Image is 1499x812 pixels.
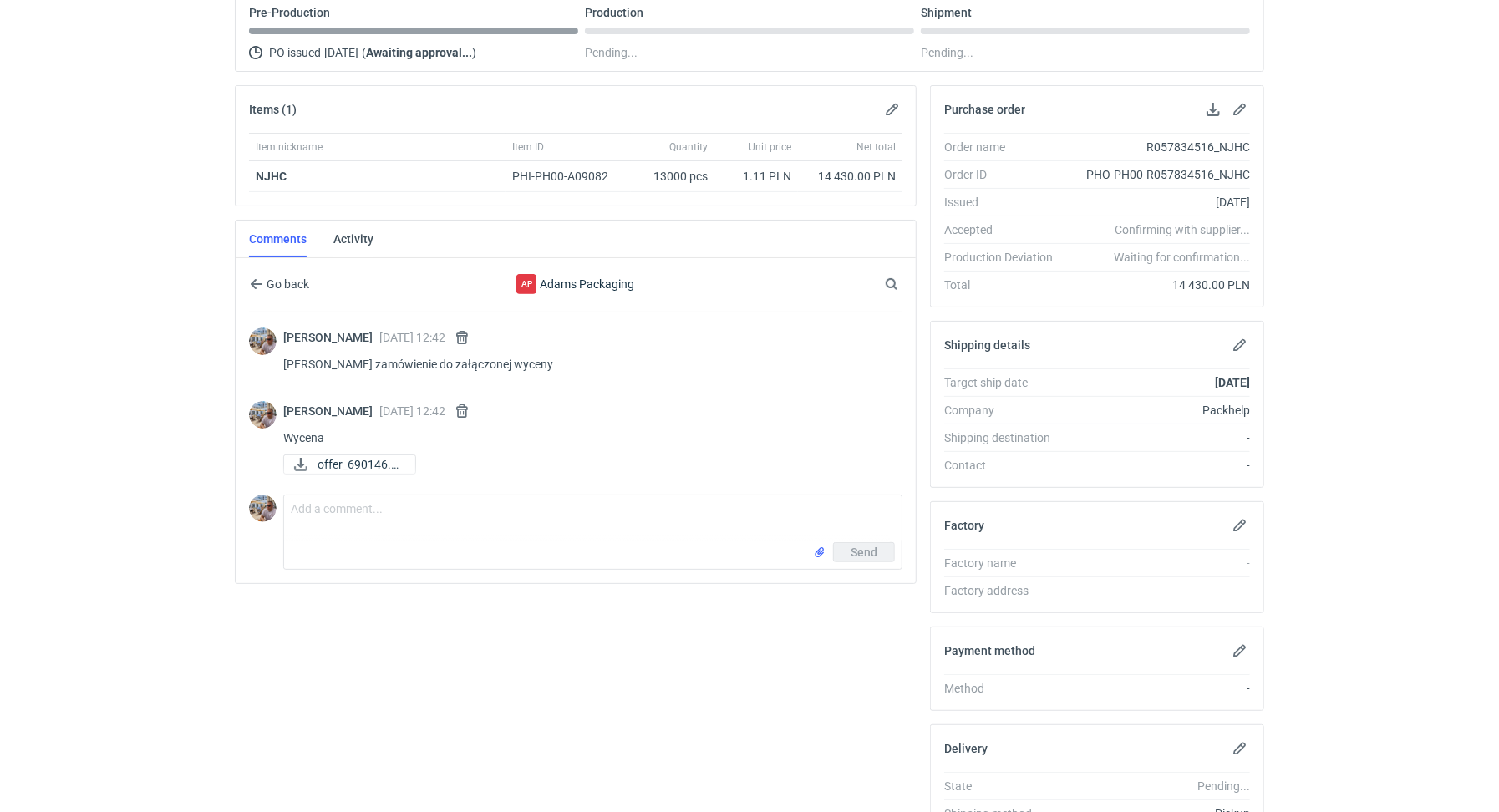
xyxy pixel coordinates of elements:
[1066,402,1250,419] div: Packhelp
[1197,779,1250,793] em: Pending...
[944,555,1066,571] div: Factory name
[1066,139,1250,155] div: R057834516_NJHC
[283,454,416,475] button: offer_690146.pdf
[1203,99,1223,119] button: Download PO
[585,6,643,19] p: Production
[516,274,536,294] figcaption: AP
[944,194,1066,211] div: Issued
[1215,376,1250,389] strong: [DATE]
[851,546,877,558] span: Send
[944,338,1030,352] h2: Shipping details
[749,140,791,154] span: Unit price
[249,495,277,522] img: Michał Palasek
[249,43,578,63] div: PO issued
[1230,515,1250,535] button: Edit factory details
[921,6,972,19] p: Shipment
[1230,641,1250,661] button: Edit payment method
[944,429,1066,446] div: Shipping destination
[805,168,896,185] div: 14 430.00 PLN
[1066,277,1250,293] div: 14 430.00 PLN
[944,457,1066,474] div: Contact
[944,778,1066,794] div: State
[1230,99,1250,119] button: Edit purchase order
[249,327,277,355] img: Michał Palasek
[1066,555,1250,571] div: -
[283,331,379,344] span: [PERSON_NAME]
[516,274,536,294] div: Adams Packaging
[439,274,713,294] div: Adams Packaging
[1066,194,1250,211] div: [DATE]
[249,221,307,257] a: Comments
[283,354,889,374] p: [PERSON_NAME] zamówienie do załączonej wyceny
[249,401,277,429] img: Michał Palasek
[944,139,1066,155] div: Order name
[944,166,1066,183] div: Order ID
[882,274,935,294] input: Search
[944,644,1035,657] h2: Payment method
[944,221,1066,238] div: Accepted
[944,277,1066,293] div: Total
[263,278,309,290] span: Go back
[512,168,624,185] div: PHI-PH00-A09082
[379,331,445,344] span: [DATE] 12:42
[283,428,889,448] p: Wycena
[1066,680,1250,697] div: -
[1115,223,1250,236] em: Confirming with supplier...
[318,455,402,474] span: offer_690146.pdf
[333,221,373,257] a: Activity
[944,374,1066,391] div: Target ship date
[256,170,287,183] a: NJHC
[1114,249,1250,266] em: Waiting for confirmation...
[856,140,896,154] span: Net total
[944,103,1025,116] h2: Purchase order
[833,542,895,562] button: Send
[944,519,984,532] h2: Factory
[472,46,476,59] span: )
[512,140,544,154] span: Item ID
[1066,166,1250,183] div: PHO-PH00-R057834516_NJHC
[283,404,379,418] span: [PERSON_NAME]
[362,46,366,59] span: (
[379,404,445,418] span: [DATE] 12:42
[1230,335,1250,355] button: Edit shipping details
[944,402,1066,419] div: Company
[585,43,638,63] span: Pending...
[249,274,310,294] button: Go back
[1066,457,1250,474] div: -
[249,6,330,19] p: Pre-Production
[944,742,988,755] h2: Delivery
[721,168,791,185] div: 1.11 PLN
[1230,738,1250,759] button: Edit delivery details
[882,99,902,119] button: Edit items
[324,43,358,63] span: [DATE]
[1066,582,1250,599] div: -
[944,680,1066,697] div: Method
[669,140,708,154] span: Quantity
[944,582,1066,599] div: Factory address
[366,46,472,59] strong: Awaiting approval...
[1066,429,1250,446] div: -
[256,140,323,154] span: Item nickname
[944,249,1066,266] div: Production Deviation
[249,103,297,116] h2: Items (1)
[921,43,1250,63] div: Pending...
[631,161,714,192] div: 13000 pcs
